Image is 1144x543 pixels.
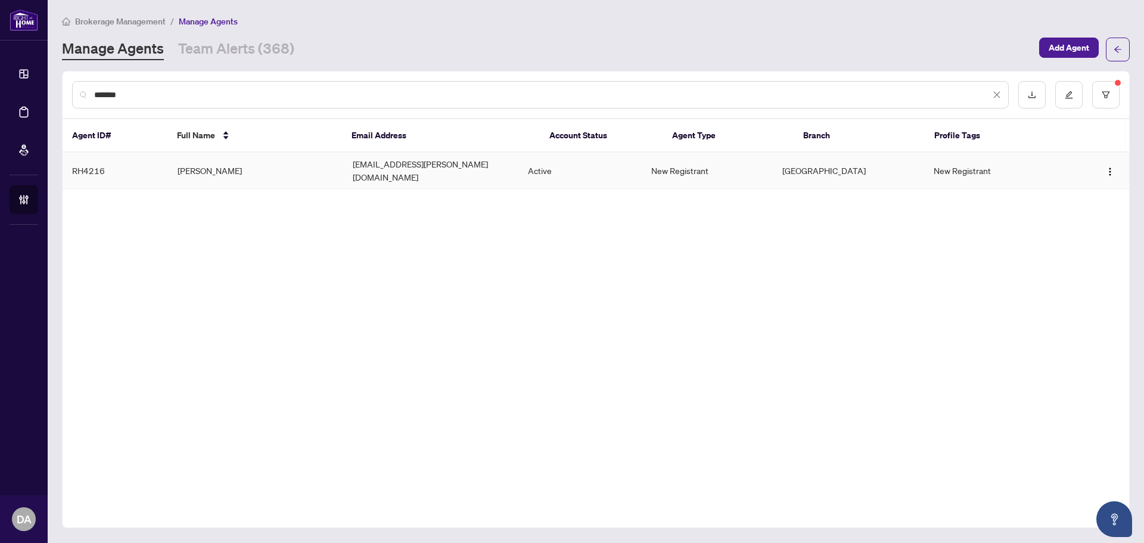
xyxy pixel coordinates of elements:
img: Logo [1105,167,1115,176]
span: download [1028,91,1036,99]
span: Full Name [177,129,215,142]
th: Email Address [342,119,540,153]
td: [PERSON_NAME] [168,153,343,189]
button: Logo [1101,161,1120,180]
span: edit [1065,91,1073,99]
span: Brokerage Management [75,16,166,27]
button: edit [1055,81,1083,108]
button: Add Agent [1039,38,1099,58]
span: DA [17,511,32,528]
span: filter [1102,91,1110,99]
a: Team Alerts (368) [178,39,294,60]
th: Profile Tags [925,119,1073,153]
td: New Registrant [924,153,1073,189]
img: logo [10,9,38,31]
span: Add Agent [1049,38,1089,57]
button: filter [1092,81,1120,108]
td: Active [518,153,641,189]
span: home [62,17,70,26]
a: Manage Agents [62,39,164,60]
button: download [1018,81,1046,108]
th: Full Name [167,119,342,153]
td: [GEOGRAPHIC_DATA] [773,153,924,189]
span: Manage Agents [179,16,238,27]
span: arrow-left [1114,45,1122,54]
td: New Registrant [642,153,773,189]
button: Open asap [1096,501,1132,537]
td: [EMAIL_ADDRESS][PERSON_NAME][DOMAIN_NAME] [343,153,518,189]
span: close [993,91,1001,99]
li: / [170,14,174,28]
th: Agent ID# [63,119,167,153]
th: Agent Type [663,119,794,153]
th: Account Status [540,119,662,153]
td: RH4216 [63,153,168,189]
th: Branch [794,119,925,153]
